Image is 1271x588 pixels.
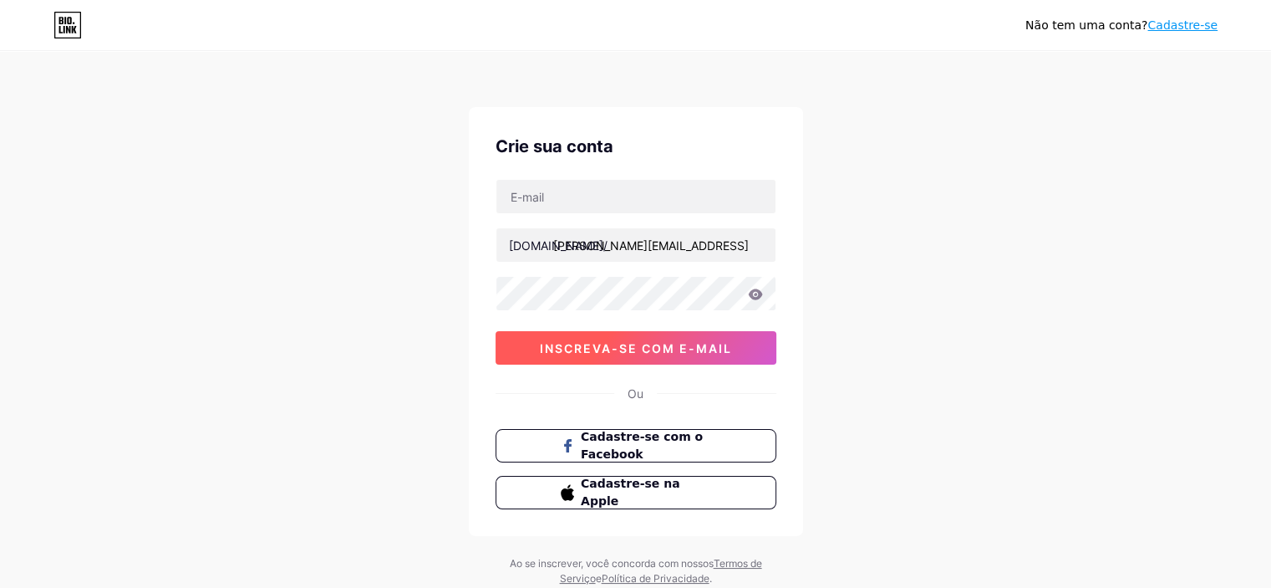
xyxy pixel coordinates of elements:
font: Ao se inscrever, você concorda com nossos [510,557,714,570]
font: Cadastre-se com o Facebook [581,430,703,461]
input: E-mail [496,180,775,213]
input: nome de usuário [496,228,775,262]
button: Cadastre-se na Apple [496,476,776,509]
font: . [709,572,712,585]
button: inscreva-se com e-mail [496,331,776,365]
font: Não tem uma conta? [1025,18,1147,32]
a: Política de Privacidade [602,572,709,585]
a: Cadastre-se [1147,18,1218,32]
font: Crie sua conta [496,136,613,156]
font: Ou [628,386,643,401]
font: inscreva-se com e-mail [540,341,732,355]
font: e [596,572,602,585]
font: [DOMAIN_NAME]/ [509,238,608,253]
button: Cadastre-se com o Facebook [496,429,776,463]
font: Cadastre-se na Apple [581,477,680,508]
